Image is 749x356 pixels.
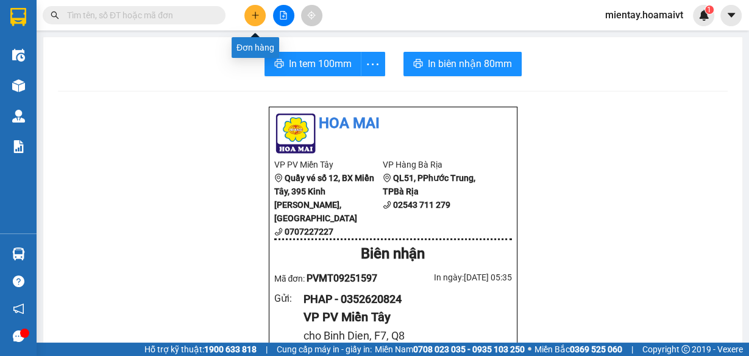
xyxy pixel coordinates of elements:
[274,271,393,286] div: Mã đơn:
[304,291,502,308] div: PHAP - 0352620824
[67,9,211,22] input: Tìm tên, số ĐT hoặc mã đơn
[534,343,622,356] span: Miền Bắc
[304,327,502,344] div: cho Binh Dien, F7, Q8
[12,49,25,62] img: warehouse-icon
[274,112,512,135] li: Hoa Mai
[698,10,709,21] img: icon-new-feature
[10,54,96,71] div: 0352620824
[277,343,372,356] span: Cung cấp máy in - giấy in:
[12,110,25,123] img: warehouse-icon
[274,59,284,70] span: printer
[383,173,475,196] b: QL51, PPhước Trung, TPBà Rịa
[10,71,96,101] div: cho Binh Dien, F7, Q8
[12,140,25,153] img: solution-icon
[307,11,316,20] span: aim
[383,158,492,171] li: VP Hàng Bà Rịa
[13,303,24,315] span: notification
[393,271,512,284] div: In ngày: [DATE] 05:35
[528,347,531,352] span: ⚪️
[10,8,26,26] img: logo-vxr
[274,243,512,266] div: Biên nhận
[204,344,257,354] strong: 1900 633 818
[104,40,209,57] div: 0937647498
[304,308,502,327] div: VP PV Miền Tây
[12,247,25,260] img: warehouse-icon
[307,272,377,284] span: PVMT09251597
[428,56,512,71] span: In biên nhận 80mm
[720,5,742,26] button: caret-down
[393,200,450,210] b: 02543 711 279
[51,11,59,20] span: search
[726,10,737,21] span: caret-down
[104,25,209,40] div: [PERSON_NAME]
[273,5,294,26] button: file-add
[251,11,260,20] span: plus
[274,227,283,236] span: phone
[144,343,257,356] span: Hỗ trợ kỹ thuật:
[301,5,322,26] button: aim
[274,291,304,306] div: Gửi :
[705,5,714,14] sup: 1
[10,10,96,40] div: PV Miền Tây
[274,112,317,155] img: logo.jpg
[570,344,622,354] strong: 0369 525 060
[289,56,352,71] span: In tem 100mm
[12,79,25,92] img: warehouse-icon
[104,12,133,24] span: Nhận:
[274,173,374,223] b: Quầy vé số 12, BX Miền Tây, 395 Kinh [PERSON_NAME], [GEOGRAPHIC_DATA]
[631,343,633,356] span: |
[403,52,522,76] button: printerIn biên nhận 80mm
[244,5,266,26] button: plus
[383,174,391,182] span: environment
[264,52,361,76] button: printerIn tem 100mm
[383,201,391,209] span: phone
[279,11,288,20] span: file-add
[274,174,283,182] span: environment
[266,343,268,356] span: |
[10,12,29,24] span: Gửi:
[10,40,96,54] div: PHAP
[361,52,385,76] button: more
[285,227,333,237] b: 0707227227
[595,7,693,23] span: mientay.hoamaivt
[375,343,525,356] span: Miền Nam
[104,10,209,25] div: Hàng Bà Rịa
[413,344,525,354] strong: 0708 023 035 - 0935 103 250
[361,57,385,72] span: more
[13,330,24,342] span: message
[707,5,711,14] span: 1
[13,276,24,287] span: question-circle
[681,345,690,354] span: copyright
[274,158,383,171] li: VP PV Miền Tây
[413,59,423,70] span: printer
